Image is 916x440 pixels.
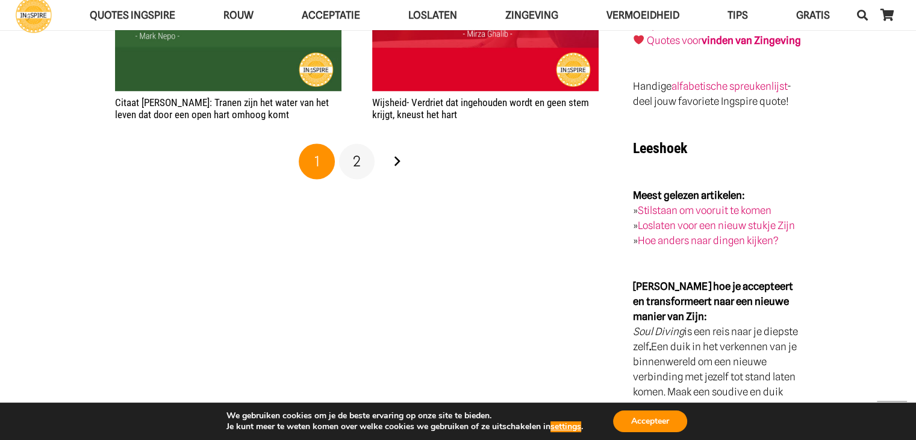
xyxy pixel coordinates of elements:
[606,9,679,21] span: VERMOEIDHEID
[633,325,684,337] em: Soul Diving
[877,401,907,431] a: Terug naar top
[633,187,801,248] p: » » »
[314,152,320,170] span: 1
[633,79,801,109] p: Handige - deel jouw favoriete Ingspire quote!
[638,204,771,216] a: Stilstaan om vooruit te komen
[613,410,687,432] button: Accepteer
[647,34,801,46] a: Quotes voorvinden van Zingeving
[702,34,801,46] strong: vinden van Zingeving
[671,80,787,92] a: alfabetische spreukenlijst
[90,9,175,21] span: QUOTES INGSPIRE
[408,9,457,21] span: Loslaten
[728,9,748,21] span: TIPS
[638,219,795,231] a: Loslaten voor een nieuw stukje Zijn
[372,96,589,121] a: Wijsheid- Verdriet dat ingehouden wordt en geen stem krijgt, kneust het hart
[226,421,583,432] p: Je kunt meer te weten komen over welke cookies we gebruiken of ze uitschakelen in .
[505,9,558,21] span: Zingeving
[115,96,329,121] a: Citaat [PERSON_NAME]: Tranen zijn het water van het leven dat door een open hart omhoog komt
[339,143,375,180] a: Pagina 2
[353,152,361,170] span: 2
[796,9,830,21] span: GRATIS
[299,143,335,180] span: Pagina 1
[223,9,254,21] span: ROUW
[226,410,583,421] p: We gebruiken cookies om je de beste ervaring op onze site te bieden.
[634,34,644,45] img: ❤
[649,340,651,352] strong: .
[638,234,779,246] a: Hoe anders naar dingen kijken?
[633,140,687,157] strong: Leeshoek
[633,280,793,322] strong: [PERSON_NAME] hoe je accepteert en transformeert naar een nieuwe manier van Zijn:
[550,421,581,432] button: settings
[302,9,360,21] span: Acceptatie
[633,189,745,201] strong: Meest gelezen artikelen:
